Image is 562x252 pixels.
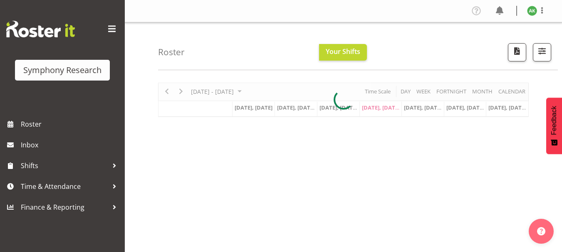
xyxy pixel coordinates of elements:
[537,227,545,235] img: help-xxl-2.png
[508,43,526,61] button: Download a PDF of the roster according to the set date range.
[6,21,75,37] img: Rosterit website logo
[533,43,551,61] button: Filter Shifts
[21,201,108,213] span: Finance & Reporting
[158,47,185,57] h4: Roster
[21,159,108,172] span: Shifts
[23,64,102,76] div: Symphony Research
[21,118,121,130] span: Roster
[21,139,121,151] span: Inbox
[550,106,558,135] span: Feedback
[319,44,367,61] button: Your Shifts
[21,180,108,193] span: Time & Attendance
[546,98,562,154] button: Feedback - Show survey
[326,47,360,56] span: Your Shifts
[527,6,537,16] img: amit-kumar11606.jpg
